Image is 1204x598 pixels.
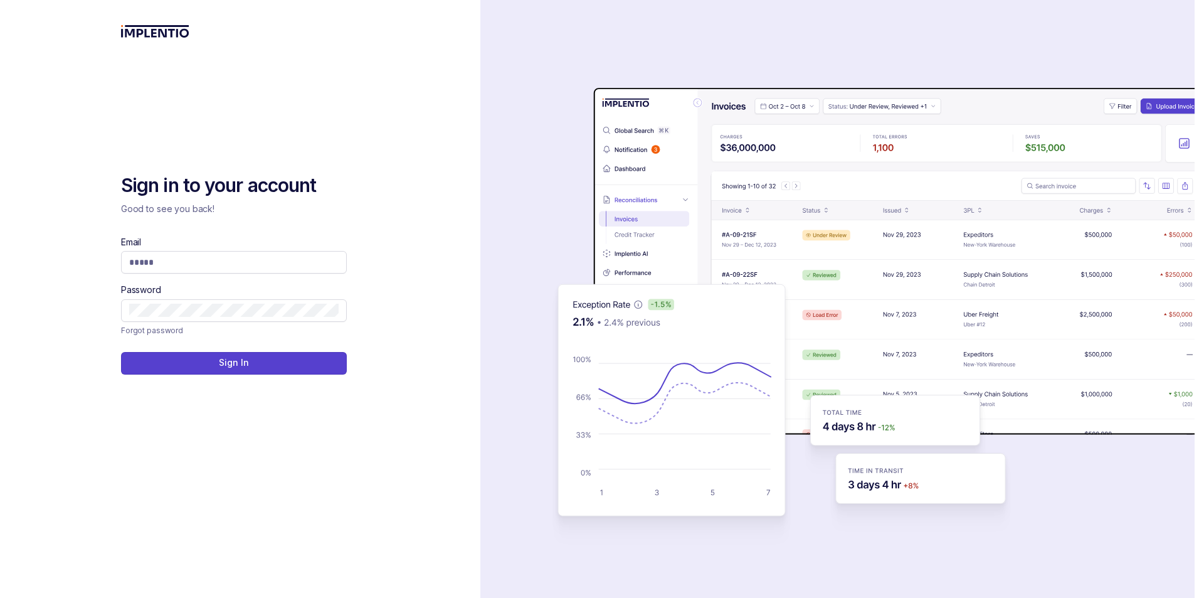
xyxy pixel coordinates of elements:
[121,284,161,296] label: Password
[219,356,248,369] p: Sign In
[121,173,347,198] h2: Sign in to your account
[121,324,183,337] p: Forgot password
[121,324,183,337] a: Link Forgot password
[121,25,189,38] img: logo
[121,236,141,248] label: Email
[121,352,347,375] button: Sign In
[121,203,347,215] p: Good to see you back!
